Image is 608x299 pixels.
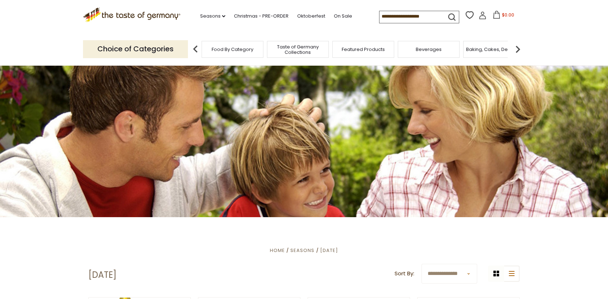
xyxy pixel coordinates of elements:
a: On Sale [334,12,352,20]
a: Seasons [290,247,314,254]
p: Choice of Categories [83,40,188,58]
a: Oktoberfest [297,12,325,20]
img: next arrow [511,42,525,56]
a: [DATE] [320,247,338,254]
a: Beverages [416,47,442,52]
span: $0.00 [502,12,514,18]
label: Sort By: [395,269,414,278]
a: Food By Category [212,47,253,52]
a: Home [270,247,285,254]
a: Christmas - PRE-ORDER [234,12,289,20]
a: Baking, Cakes, Desserts [466,47,522,52]
a: Taste of Germany Collections [269,44,327,55]
a: Seasons [200,12,225,20]
img: previous arrow [188,42,203,56]
h1: [DATE] [88,270,116,280]
a: Featured Products [342,47,385,52]
button: $0.00 [488,11,519,22]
